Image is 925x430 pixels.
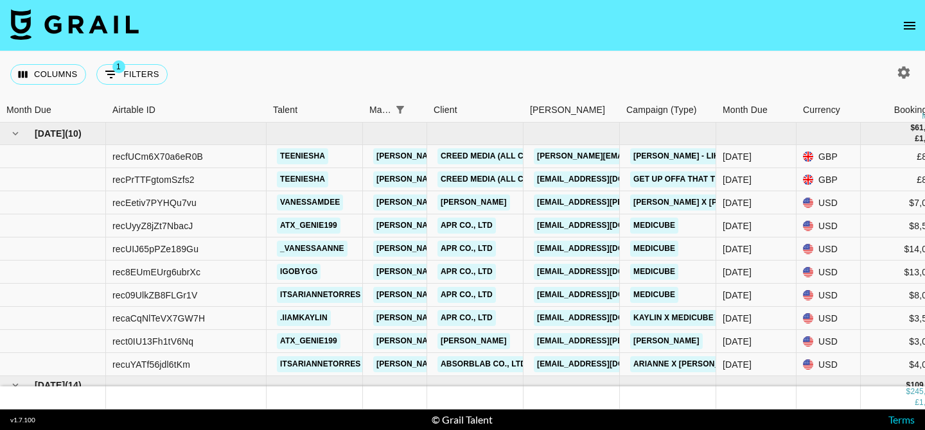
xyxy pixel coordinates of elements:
[534,287,678,303] a: [EMAIL_ADDRESS][DOMAIN_NAME]
[35,379,65,391] span: [DATE]
[630,241,678,257] a: Medicube
[112,358,190,371] div: recuYATf56jdl6tKm
[112,60,125,73] span: 1
[437,264,496,280] a: APR Co., Ltd
[65,379,82,391] span: ( 14 )
[530,98,605,123] div: [PERSON_NAME]
[10,9,139,40] img: Grail Talent
[277,287,364,303] a: itsariannetorres
[112,150,203,163] div: recfUCm6X70a6eR0B
[524,98,620,123] div: Booker
[534,310,678,326] a: [EMAIL_ADDRESS][DOMAIN_NAME]
[723,196,752,209] div: Jun '25
[373,356,583,372] a: [PERSON_NAME][EMAIL_ADDRESS][DOMAIN_NAME]
[6,98,51,123] div: Month Due
[112,243,198,255] div: recUIJ65pPZe189Gu
[534,171,678,187] a: [EMAIL_ADDRESS][DOMAIN_NAME]
[112,335,193,348] div: rect0IU13Fh1tV6Nq
[437,148,571,164] a: Creed Media (All Campaigns)
[915,398,919,409] div: £
[437,218,496,234] a: APR Co., Ltd
[723,312,752,325] div: Jun '25
[437,194,510,211] a: [PERSON_NAME]
[391,101,409,119] button: Show filters
[6,125,24,142] button: hide children
[373,241,583,257] a: [PERSON_NAME][EMAIL_ADDRESS][DOMAIN_NAME]
[723,266,752,279] div: Jun '25
[906,387,911,398] div: $
[363,98,427,123] div: Manager
[112,219,193,232] div: recUyyZ8jZt7NbacJ
[277,310,331,326] a: .iiamkaylin
[620,98,716,123] div: Campaign (Type)
[630,356,748,372] a: Arianne x [PERSON_NAME]
[10,416,35,424] div: v 1.7.100
[273,98,297,123] div: Talent
[626,98,697,123] div: Campaign (Type)
[277,194,343,211] a: vanessamdee
[723,289,752,302] div: Jun '25
[391,101,409,119] div: 1 active filter
[437,171,571,187] a: Creed Media (All Campaigns)
[797,330,861,353] div: USD
[630,148,769,164] a: [PERSON_NAME] - Like A Prayer
[35,127,65,140] span: [DATE]
[797,214,861,237] div: USD
[277,218,340,234] a: atx_genie199
[10,64,86,85] button: Select columns
[373,287,583,303] a: [PERSON_NAME][EMAIL_ADDRESS][DOMAIN_NAME]
[630,333,703,349] a: [PERSON_NAME]
[96,64,168,85] button: Show filters
[797,145,861,168] div: GBP
[630,310,717,326] a: Kaylin x Medicube
[106,98,267,123] div: Airtable ID
[432,413,493,426] div: © Grail Talent
[409,101,427,119] button: Sort
[797,353,861,376] div: USD
[534,218,678,234] a: [EMAIL_ADDRESS][DOMAIN_NAME]
[797,237,861,261] div: USD
[797,261,861,284] div: USD
[797,191,861,214] div: USD
[437,287,496,303] a: APR Co., Ltd
[373,218,583,234] a: [PERSON_NAME][EMAIL_ADDRESS][DOMAIN_NAME]
[897,13,922,39] button: open drawer
[534,194,743,211] a: [EMAIL_ADDRESS][PERSON_NAME][DOMAIN_NAME]
[373,194,583,211] a: [PERSON_NAME][EMAIL_ADDRESS][DOMAIN_NAME]
[915,133,919,144] div: £
[277,264,321,280] a: igobygg
[723,243,752,255] div: Jun '25
[630,287,678,303] a: Medicube
[112,312,205,325] div: recaCqNlTeVX7GW7H
[797,284,861,307] div: USD
[437,241,496,257] a: APR Co., Ltd
[906,380,911,391] div: $
[723,219,752,232] div: Jun '25
[267,98,363,123] div: Talent
[630,171,738,187] a: Get Up Offa That Thing
[277,241,348,257] a: _vanessaanne
[716,98,797,123] div: Month Due
[723,98,768,123] div: Month Due
[373,148,583,164] a: [PERSON_NAME][EMAIL_ADDRESS][DOMAIN_NAME]
[723,150,752,163] div: Jun '25
[797,98,861,123] div: Currency
[534,264,678,280] a: [EMAIL_ADDRESS][DOMAIN_NAME]
[797,168,861,191] div: GBP
[369,98,391,123] div: Manager
[723,173,752,186] div: Jun '25
[723,358,752,371] div: Jun '25
[910,123,915,133] div: $
[534,356,678,372] a: [EMAIL_ADDRESS][DOMAIN_NAME]
[277,148,328,164] a: teeniesha
[112,289,197,302] div: rec09UlkZB8FLGr1V
[373,333,583,349] a: [PERSON_NAME][EMAIL_ADDRESS][DOMAIN_NAME]
[373,171,583,187] a: [PERSON_NAME][EMAIL_ADDRESS][DOMAIN_NAME]
[277,171,328,187] a: teeniesha
[437,333,510,349] a: [PERSON_NAME]
[797,307,861,330] div: USD
[373,264,583,280] a: [PERSON_NAME][EMAIL_ADDRESS][DOMAIN_NAME]
[434,98,457,123] div: Client
[888,413,915,426] a: Terms
[437,356,529,372] a: ABSORBLAB Co., Ltd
